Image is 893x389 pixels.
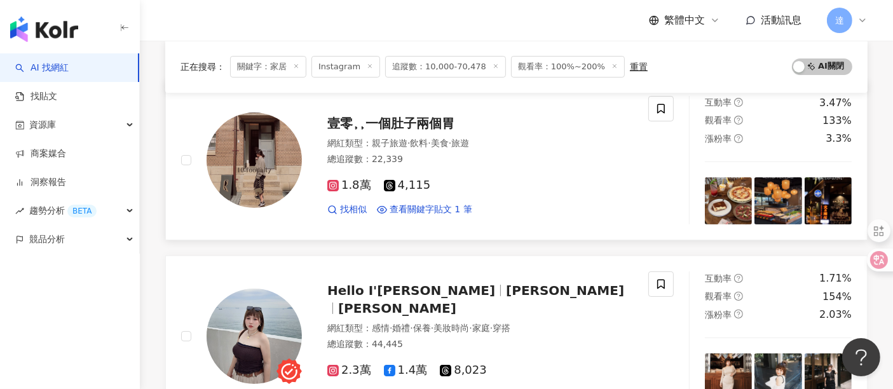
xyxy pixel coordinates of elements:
span: 互動率 [705,97,732,107]
span: 穿搭 [493,323,510,333]
a: 找貼文 [15,90,57,103]
a: 查看關鍵字貼文 1 筆 [377,203,472,216]
span: Hello I'[PERSON_NAME] [327,283,495,298]
span: · [431,323,433,333]
span: 漲粉率 [705,310,732,320]
span: 活動訊息 [761,14,801,26]
span: 關鍵字：家居 [230,56,306,78]
span: 觀看率 [705,291,732,301]
span: 繁體中文 [664,13,705,27]
span: [PERSON_NAME] [506,283,624,298]
span: 美食 [431,138,449,148]
img: post-image [705,177,752,224]
span: 觀看率：100%~200% [511,56,625,78]
span: question-circle [734,116,743,125]
span: 婚禮 [392,323,410,333]
span: 親子旅遊 [372,138,407,148]
span: · [490,323,493,333]
div: 總追蹤數 ： 44,445 [327,338,633,351]
img: post-image [805,177,852,224]
span: 飲料 [410,138,428,148]
span: question-circle [734,134,743,143]
a: KOL Avatar壹零⸒⸒一個肚子兩個胃網紅類型：親子旅遊·飲料·美食·旅遊總追蹤數：22,3391.8萬4,115找相似查看關鍵字貼文 1 筆互動率question-circle3.47%觀... [165,80,868,241]
a: searchAI 找網紅 [15,62,69,74]
span: 美妝時尚 [433,323,469,333]
span: 趨勢分析 [29,196,97,225]
img: KOL Avatar [207,113,302,208]
span: · [390,323,392,333]
span: 1.8萬 [327,179,371,192]
div: 網紅類型 ： [327,322,633,335]
span: Instagram [311,56,380,78]
span: 漲粉率 [705,133,732,144]
iframe: Help Scout Beacon - Open [842,338,880,376]
span: 1.4萬 [384,364,428,377]
span: 查看關鍵字貼文 1 筆 [390,203,472,216]
div: 3.47% [819,96,852,110]
div: 1.71% [819,271,852,285]
span: 找相似 [340,203,367,216]
div: 2.03% [819,308,852,322]
span: 競品分析 [29,225,65,254]
div: 總追蹤數 ： 22,339 [327,153,633,166]
img: KOL Avatar [207,289,302,384]
span: 壹零⸒⸒一個肚子兩個胃 [327,116,454,131]
span: 資源庫 [29,111,56,139]
span: 4,115 [384,179,431,192]
span: · [469,323,472,333]
div: 154% [822,290,852,304]
span: 追蹤數：10,000-70,478 [385,56,506,78]
div: 重置 [630,62,648,72]
span: question-circle [734,98,743,107]
span: · [410,323,412,333]
span: rise [15,207,24,215]
div: BETA [67,205,97,217]
div: 網紅類型 ： [327,137,633,150]
span: · [407,138,410,148]
a: 找相似 [327,203,367,216]
img: post-image [754,177,801,224]
span: 正在搜尋 ： [181,62,225,72]
span: 保養 [413,323,431,333]
span: 達 [835,13,844,27]
span: question-circle [734,292,743,301]
span: 互動率 [705,273,732,283]
span: question-circle [734,310,743,318]
span: · [449,138,451,148]
span: 感情 [372,323,390,333]
span: 8,023 [440,364,487,377]
span: 家庭 [472,323,490,333]
div: 133% [822,114,852,128]
span: 旅遊 [451,138,469,148]
a: 商案媒合 [15,147,66,160]
span: 觀看率 [705,115,732,125]
span: question-circle [734,274,743,283]
a: 洞察報告 [15,176,66,189]
span: · [428,138,430,148]
span: 2.3萬 [327,364,371,377]
img: logo [10,17,78,42]
span: [PERSON_NAME] [338,301,456,316]
div: 3.3% [826,132,852,146]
